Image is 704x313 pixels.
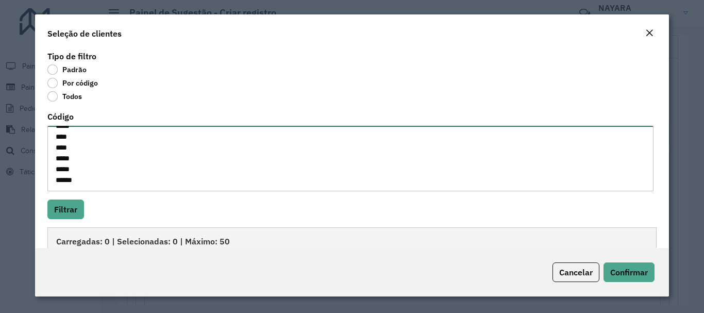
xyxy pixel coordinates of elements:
label: Tipo de filtro [47,50,96,62]
em: Fechar [645,29,653,37]
button: Cancelar [552,262,599,282]
label: Todos [47,91,82,102]
span: Confirmar [610,267,648,277]
h4: Seleção de clientes [47,27,122,40]
span: Cancelar [559,267,593,277]
button: Filtrar [47,200,84,219]
div: Carregadas: 0 | Selecionadas: 0 | Máximo: 50 [47,227,656,254]
label: Por código [47,78,98,88]
label: Padrão [47,64,87,75]
button: Confirmar [604,262,655,282]
label: Código [47,110,74,123]
button: Close [642,27,657,40]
